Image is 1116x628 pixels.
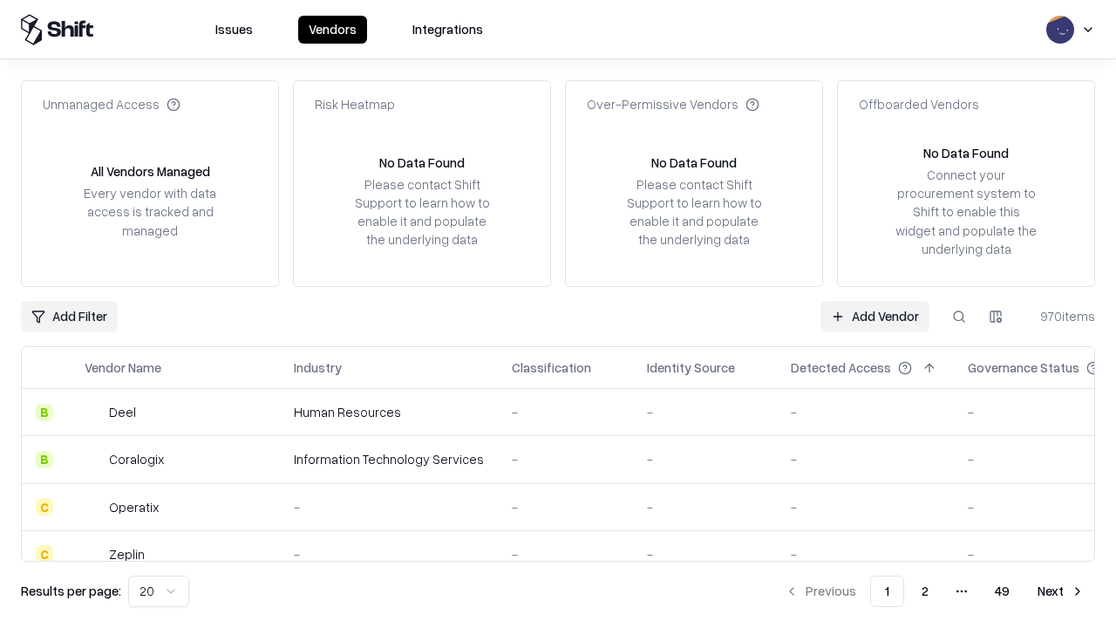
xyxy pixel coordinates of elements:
[36,404,53,421] div: B
[512,450,619,468] div: -
[294,358,342,377] div: Industry
[512,545,619,563] div: -
[294,545,484,563] div: -
[109,545,145,563] div: Zeplin
[512,498,619,516] div: -
[85,451,102,468] img: Coralogix
[294,498,484,516] div: -
[512,358,591,377] div: Classification
[791,498,940,516] div: -
[36,545,53,563] div: C
[315,95,395,113] div: Risk Heatmap
[647,450,763,468] div: -
[36,498,53,515] div: C
[647,403,763,421] div: -
[85,498,102,515] img: Operatix
[791,450,940,468] div: -
[647,358,735,377] div: Identity Source
[298,16,367,44] button: Vendors
[587,95,759,113] div: Over-Permissive Vendors
[402,16,493,44] button: Integrations
[622,175,766,249] div: Please contact Shift Support to learn how to enable it and populate the underlying data
[791,545,940,563] div: -
[647,498,763,516] div: -
[908,576,942,607] button: 2
[85,545,102,563] img: Zeplin
[294,450,484,468] div: Information Technology Services
[109,450,164,468] div: Coralogix
[205,16,263,44] button: Issues
[78,184,222,239] div: Every vendor with data access is tracked and managed
[1025,307,1095,325] div: 970 items
[294,403,484,421] div: Human Resources
[85,404,102,421] img: Deel
[774,576,1095,607] nav: pagination
[859,95,979,113] div: Offboarded Vendors
[870,576,904,607] button: 1
[981,576,1024,607] button: 49
[923,144,1009,162] div: No Data Found
[512,403,619,421] div: -
[894,166,1038,258] div: Connect your procurement system to Shift to enable this widget and populate the underlying data
[109,498,159,516] div: Operatix
[21,582,121,600] p: Results per page:
[379,154,465,172] div: No Data Found
[820,301,929,332] a: Add Vendor
[36,451,53,468] div: B
[43,95,180,113] div: Unmanaged Access
[791,358,891,377] div: Detected Access
[791,403,940,421] div: -
[109,403,136,421] div: Deel
[647,545,763,563] div: -
[91,162,210,181] div: All Vendors Managed
[1027,576,1095,607] button: Next
[968,358,1079,377] div: Governance Status
[21,301,118,332] button: Add Filter
[651,154,737,172] div: No Data Found
[350,175,494,249] div: Please contact Shift Support to learn how to enable it and populate the underlying data
[85,358,161,377] div: Vendor Name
